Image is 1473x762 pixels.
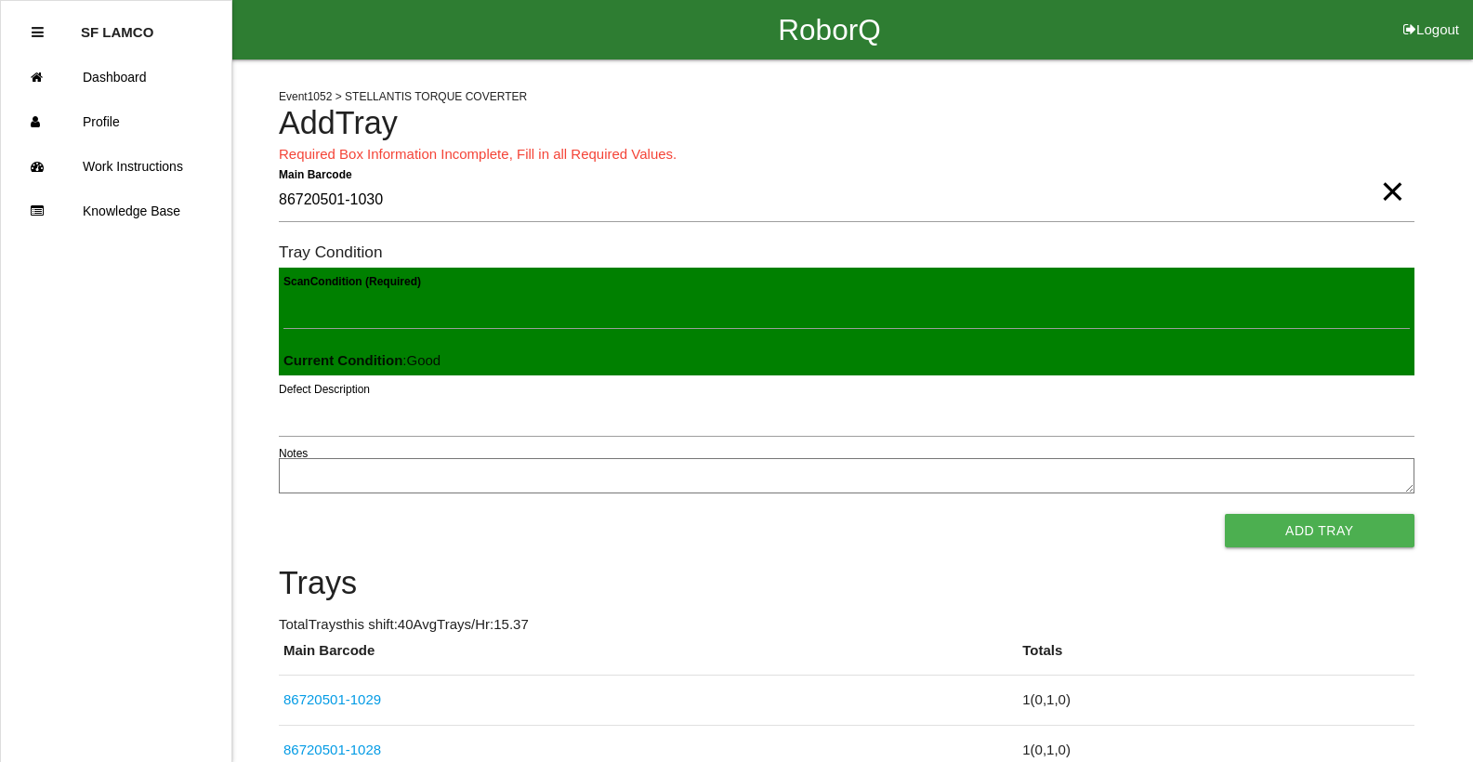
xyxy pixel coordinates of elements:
th: Main Barcode [279,640,1018,676]
b: Main Barcode [279,167,352,180]
a: Dashboard [1,55,231,99]
b: Scan Condition (Required) [283,274,421,287]
h4: Trays [279,566,1414,601]
a: Profile [1,99,231,144]
a: 86720501-1028 [283,742,381,757]
div: Close [32,10,44,55]
a: 86720501-1029 [283,691,381,707]
p: Required Box Information Incomplete, Fill in all Required Values. [279,144,1414,165]
button: Add Tray [1225,514,1414,547]
b: Current Condition [283,352,402,368]
a: Work Instructions [1,144,231,189]
a: Knowledge Base [1,189,231,233]
th: Totals [1018,640,1414,676]
p: Total Trays this shift: 40 Avg Trays /Hr: 15.37 [279,614,1414,636]
h6: Tray Condition [279,243,1414,261]
span: : Good [283,352,441,368]
p: SF LAMCO [81,10,153,40]
h4: Add Tray [279,106,1414,141]
label: Notes [279,445,308,462]
label: Defect Description [279,381,370,398]
span: Event 1052 > STELLANTIS TORQUE COVERTER [279,90,527,103]
input: Required [279,179,1414,222]
span: Clear Input [1380,154,1404,191]
td: 1 ( 0 , 1 , 0 ) [1018,676,1414,726]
